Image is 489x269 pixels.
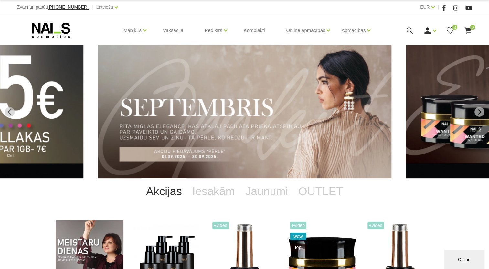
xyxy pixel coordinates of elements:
[290,233,307,240] span: wow
[444,248,486,269] iframe: chat widget
[420,3,430,11] a: EUR
[446,26,454,35] a: 0
[290,244,307,251] span: top
[286,17,325,43] a: Online apmācības
[438,3,439,11] span: |
[452,25,457,30] span: 0
[341,17,366,43] a: Apmācības
[212,222,229,229] span: +Video
[187,178,240,204] a: Iesakām
[5,107,15,117] button: Previous slide
[205,17,222,43] a: Pedikīrs
[123,17,142,43] a: Manikīrs
[474,107,484,117] button: Next slide
[96,3,113,11] a: Latviešu
[290,222,307,229] span: +Video
[92,3,93,11] span: |
[367,222,384,229] span: +Video
[98,45,391,178] li: 3 of 13
[239,15,270,46] a: Komplekti
[141,178,187,204] a: Akcijas
[293,178,348,204] a: OUTLET
[240,178,293,204] a: Jaunumi
[158,15,188,46] a: Vaksācija
[464,26,472,35] a: 0
[48,5,89,10] a: [PHONE_NUMBER]
[470,25,475,30] span: 0
[17,3,89,11] div: Zvani un pasūti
